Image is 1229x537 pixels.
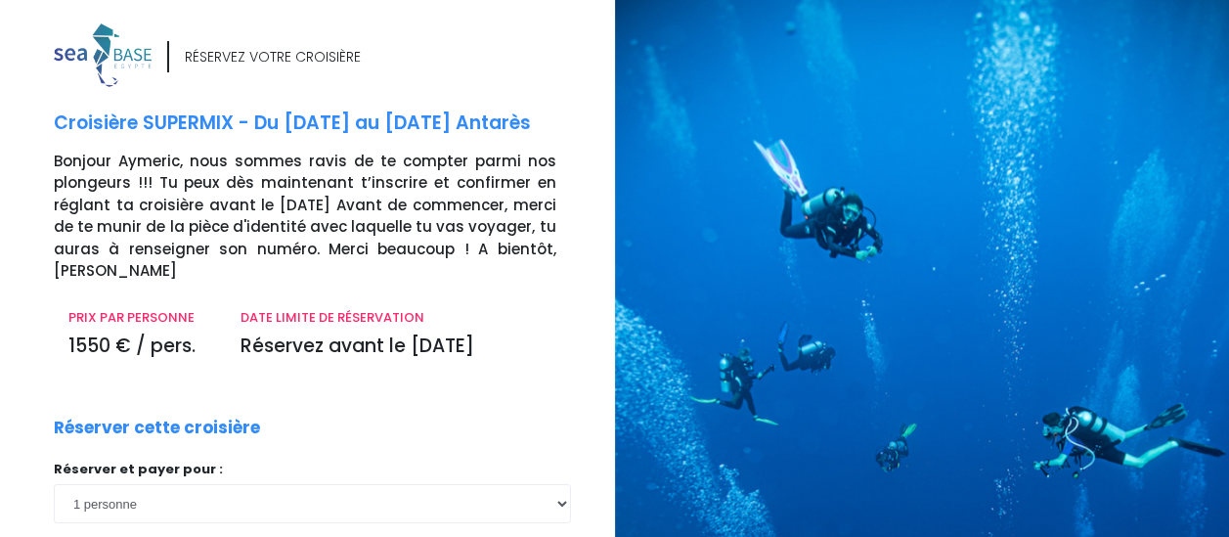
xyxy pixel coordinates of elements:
[54,416,260,441] p: Réserver cette croisière
[68,308,211,328] p: PRIX PAR PERSONNE
[54,110,600,138] p: Croisière SUPERMIX - Du [DATE] au [DATE] Antarès
[185,47,361,67] div: RÉSERVEZ VOTRE CROISIÈRE
[54,151,600,283] p: Bonjour Aymeric, nous sommes ravis de te compter parmi nos plongeurs !!! Tu peux dès maintenant t...
[241,333,555,361] p: Réservez avant le [DATE]
[54,460,571,479] p: Réserver et payer pour :
[68,333,211,361] p: 1550 € / pers.
[54,23,152,87] img: logo_color1.png
[241,308,555,328] p: DATE LIMITE DE RÉSERVATION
